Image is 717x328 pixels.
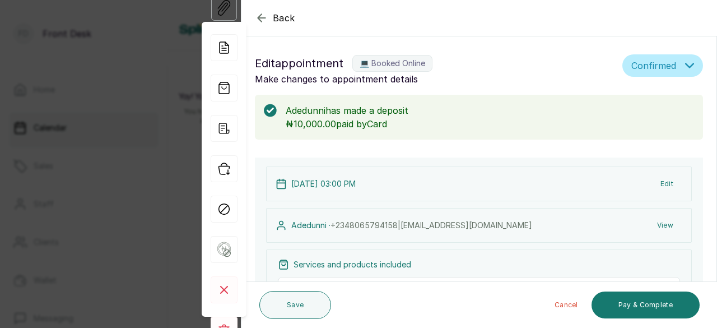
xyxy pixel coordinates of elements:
[255,54,343,72] span: Edit appointment
[631,59,676,72] span: Confirmed
[651,174,682,194] button: Edit
[259,291,331,319] button: Save
[273,11,295,25] span: Back
[330,220,532,230] span: +234 8065794158 | [EMAIL_ADDRESS][DOMAIN_NAME]
[255,72,618,86] p: Make changes to appointment details
[546,292,587,318] button: Cancel
[592,292,700,318] button: Pay & Complete
[291,220,532,231] p: Adedunni ·
[291,178,356,190] p: [DATE] 03:00 PM
[294,259,411,270] p: Services and products included
[286,117,694,131] p: ₦10,000.00 paid by Card
[622,54,703,77] button: Confirmed
[255,11,295,25] button: Back
[648,215,682,235] button: View
[352,55,432,72] label: 💻 Booked Online
[286,104,694,117] p: Adedunni has made a deposit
